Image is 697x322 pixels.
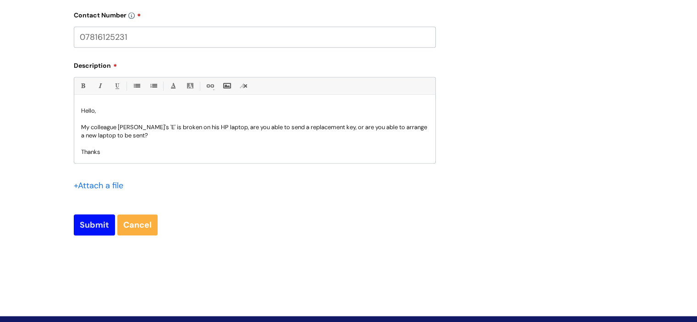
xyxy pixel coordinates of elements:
[204,80,215,92] a: Link
[148,80,159,92] a: 1. Ordered List (Ctrl-Shift-8)
[81,107,428,115] p: Hello,
[74,178,129,193] div: Attach a file
[81,148,428,156] p: Thanks
[128,12,135,19] img: info-icon.svg
[74,59,436,70] label: Description
[184,80,196,92] a: Back Color
[74,180,78,191] span: +
[117,214,158,235] a: Cancel
[221,80,232,92] a: Insert Image...
[77,80,88,92] a: Bold (Ctrl-B)
[111,80,122,92] a: Underline(Ctrl-U)
[81,123,428,140] p: My colleague [PERSON_NAME]'s 'E' is broken on his HP laptop, are you able to send a replacement k...
[238,80,249,92] a: Remove formatting (Ctrl-\)
[74,214,115,235] input: Submit
[131,80,142,92] a: • Unordered List (Ctrl-Shift-7)
[74,8,436,19] label: Contact Number
[167,80,179,92] a: Font Color
[94,80,105,92] a: Italic (Ctrl-I)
